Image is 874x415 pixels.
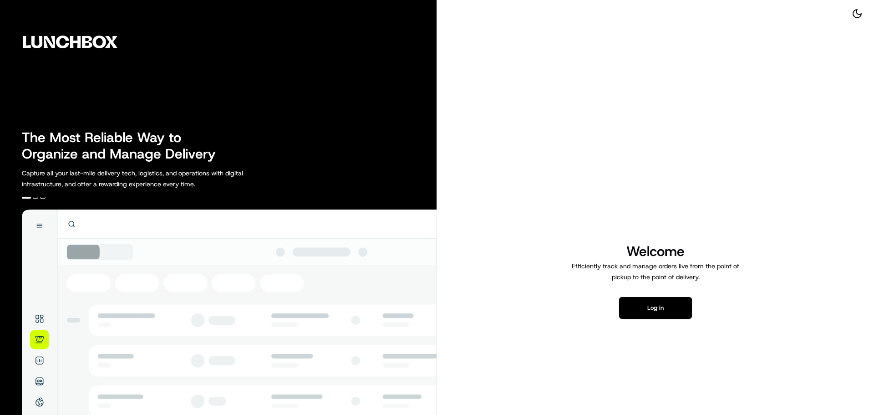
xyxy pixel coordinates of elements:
h2: The Most Reliable Way to Organize and Manage Delivery [22,129,226,162]
p: Efficiently track and manage orders live from the point of pickup to the point of delivery. [568,261,743,282]
img: Company Logo [5,5,135,78]
p: Capture all your last-mile delivery tech, logistics, and operations with digital infrastructure, ... [22,168,284,190]
button: Log in [619,297,692,319]
h1: Welcome [568,242,743,261]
